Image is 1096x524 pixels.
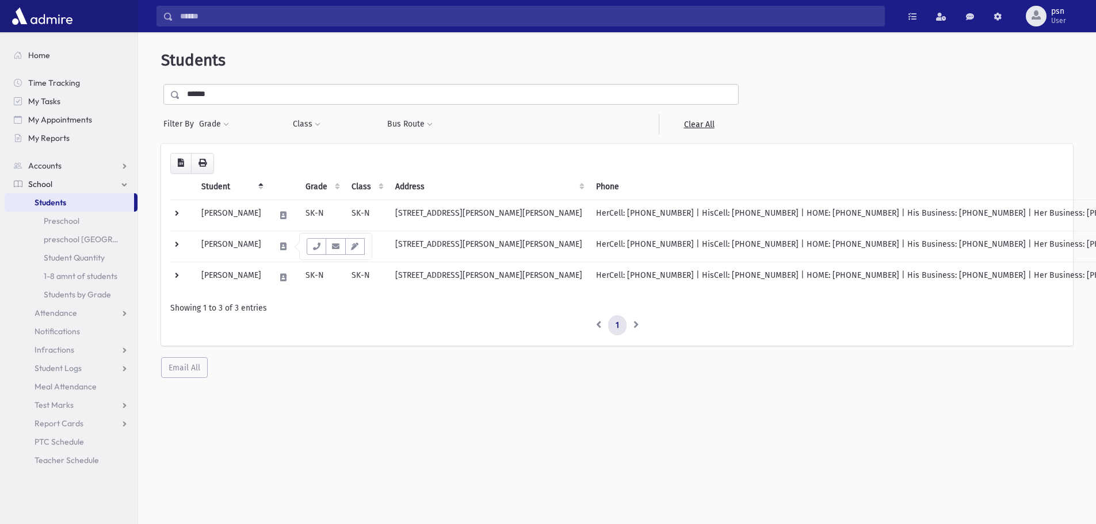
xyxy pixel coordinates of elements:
[28,179,52,189] span: School
[28,133,70,143] span: My Reports
[299,231,345,262] td: 5
[5,267,138,285] a: 1-8 amnt of students
[5,433,138,451] a: PTC Schedule
[5,92,138,110] a: My Tasks
[194,200,268,231] td: [PERSON_NAME]
[5,377,138,396] a: Meal Attendance
[5,212,138,230] a: Preschool
[345,262,388,293] td: SK-N
[5,304,138,322] a: Attendance
[35,197,66,208] span: Students
[1051,16,1066,25] span: User
[191,153,214,174] button: Print
[5,359,138,377] a: Student Logs
[5,193,134,212] a: Students
[194,231,268,262] td: [PERSON_NAME]
[388,174,589,200] th: Address: activate to sort column ascending
[194,262,268,293] td: [PERSON_NAME]
[1051,7,1066,16] span: psn
[194,174,268,200] th: Student: activate to sort column descending
[5,396,138,414] a: Test Marks
[608,315,627,336] a: 1
[35,437,84,447] span: PTC Schedule
[5,451,138,469] a: Teacher Schedule
[345,238,365,255] button: Email Templates
[28,50,50,60] span: Home
[388,231,589,262] td: [STREET_ADDRESS][PERSON_NAME][PERSON_NAME]
[9,5,75,28] img: AdmirePro
[35,400,74,410] span: Test Marks
[35,326,80,336] span: Notifications
[5,156,138,175] a: Accounts
[28,96,60,106] span: My Tasks
[345,174,388,200] th: Class: activate to sort column ascending
[299,174,345,200] th: Grade: activate to sort column ascending
[388,262,589,293] td: [STREET_ADDRESS][PERSON_NAME][PERSON_NAME]
[5,175,138,193] a: School
[345,200,388,231] td: SK-N
[5,414,138,433] a: Report Cards
[170,302,1064,314] div: Showing 1 to 3 of 3 entries
[28,78,80,88] span: Time Tracking
[198,114,230,135] button: Grade
[5,74,138,92] a: Time Tracking
[5,230,138,248] a: preschool [GEOGRAPHIC_DATA]
[170,153,192,174] button: CSV
[35,455,99,465] span: Teacher Schedule
[5,341,138,359] a: Infractions
[388,200,589,231] td: [STREET_ADDRESS][PERSON_NAME][PERSON_NAME]
[35,381,97,392] span: Meal Attendance
[35,345,74,355] span: Infractions
[345,231,388,262] td: 5D
[161,357,208,378] button: Email All
[5,322,138,341] a: Notifications
[163,118,198,130] span: Filter By
[28,160,62,171] span: Accounts
[5,248,138,267] a: Student Quantity
[35,363,82,373] span: Student Logs
[292,114,321,135] button: Class
[299,200,345,231] td: SK-N
[387,114,433,135] button: Bus Route
[299,262,345,293] td: SK-N
[5,285,138,304] a: Students by Grade
[5,110,138,129] a: My Appointments
[28,114,92,125] span: My Appointments
[35,418,83,429] span: Report Cards
[173,6,884,26] input: Search
[161,51,226,70] span: Students
[659,114,739,135] a: Clear All
[35,308,77,318] span: Attendance
[5,46,138,64] a: Home
[5,129,138,147] a: My Reports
